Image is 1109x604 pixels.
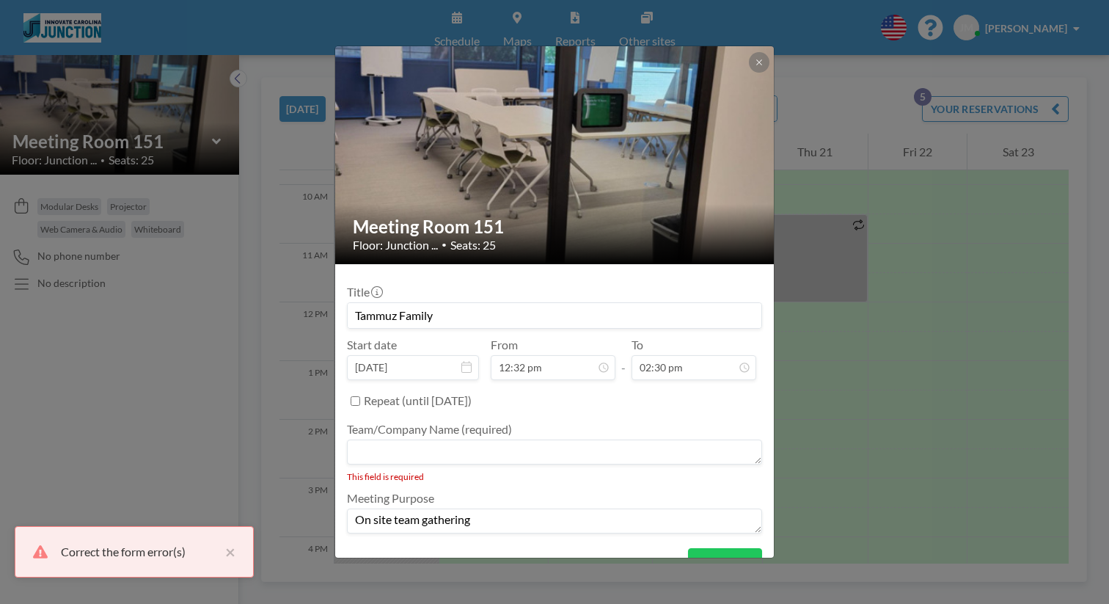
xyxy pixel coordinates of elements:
[218,543,235,561] button: close
[61,543,218,561] div: Correct the form error(s)
[347,285,381,299] label: Title
[353,216,758,238] h2: Meeting Room 151
[364,393,472,408] label: Repeat (until [DATE])
[442,239,447,250] span: •
[347,491,434,506] label: Meeting Purpose
[688,548,762,574] button: BOOK NOW
[348,303,761,328] input: Jon's reservation
[632,338,643,352] label: To
[450,238,496,252] span: Seats: 25
[491,338,518,352] label: From
[347,471,762,482] div: This field is required
[353,238,438,252] span: Floor: Junction ...
[347,338,397,352] label: Start date
[335,45,775,266] img: 537.jpg
[347,422,512,437] label: Team/Company Name (required)
[621,343,626,375] span: -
